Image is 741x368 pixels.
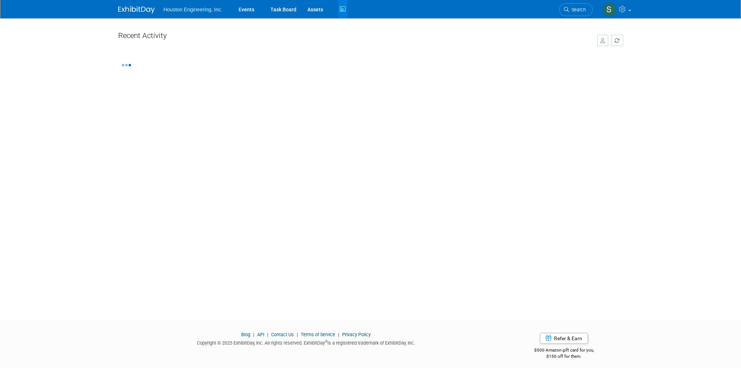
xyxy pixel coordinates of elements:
div: Recent Activity [118,27,590,47]
a: Contact Us [271,332,294,337]
div: $500 Amazon gift card for you, [505,342,623,359]
div: $150 off for them. [505,353,623,360]
span: | [295,332,300,337]
a: Refer & Earn [540,333,588,344]
span: | [251,332,256,337]
img: ExhibitDay [118,6,155,14]
a: Blog [241,332,250,337]
img: loading... [122,64,131,66]
a: Terms of Service [301,332,335,337]
span: Search [569,7,586,12]
a: Privacy Policy [342,332,371,337]
div: Copyright © 2025 ExhibitDay, Inc. All rights reserved. ExhibitDay is a registered trademark of Ex... [118,338,494,346]
span: Houston Engineering, Inc. [164,7,222,12]
sup: ® [325,339,328,343]
span: | [265,332,270,337]
img: Sarah Sesselman [602,3,616,16]
span: | [336,332,341,337]
a: Search [559,3,593,16]
a: API [257,332,264,337]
